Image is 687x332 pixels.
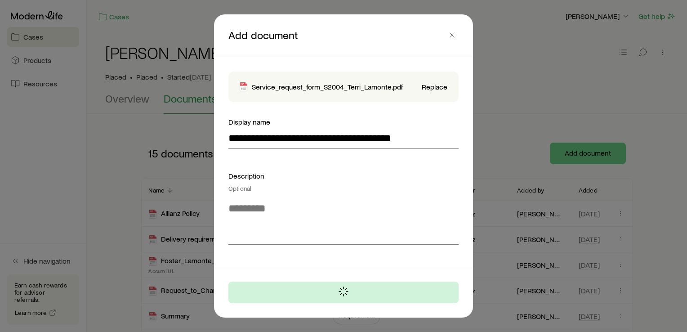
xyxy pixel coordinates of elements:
div: Description [228,170,459,192]
div: Display name [228,117,459,127]
p: Add document [228,29,446,42]
div: Optional [228,185,459,192]
button: Replace [421,83,448,91]
p: Service_request_form_S2004_Terri_Lamonte.pdf [252,82,403,91]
